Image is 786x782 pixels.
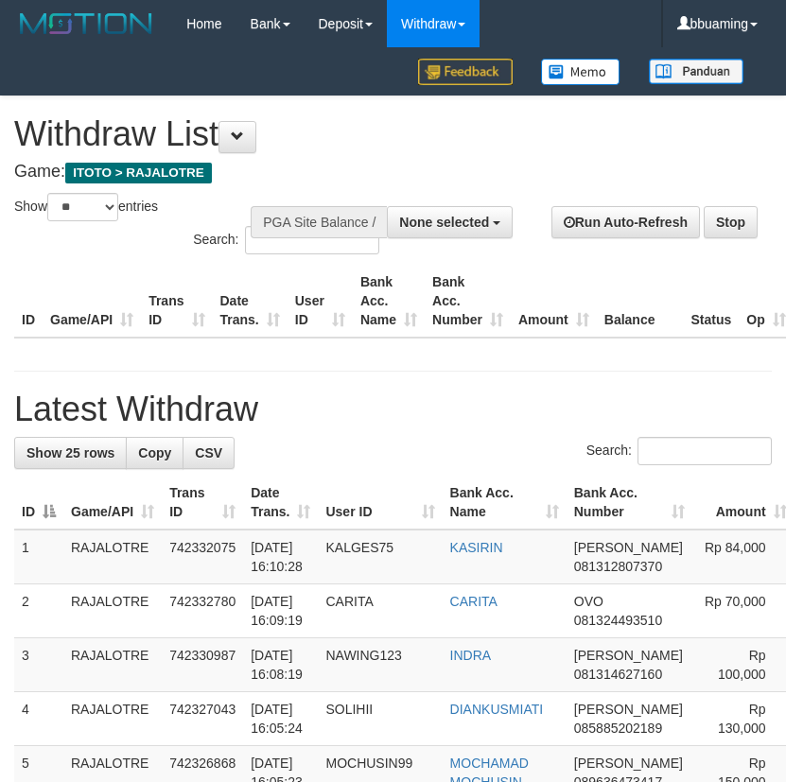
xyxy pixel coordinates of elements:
td: 742332075 [162,530,243,584]
button: None selected [387,206,513,238]
label: Search: [193,226,378,254]
input: Search: [638,437,772,465]
th: Bank Acc. Name: activate to sort column ascending [443,476,567,530]
h1: Latest Withdraw [14,391,772,428]
h1: Withdraw List [14,115,758,153]
td: CARITA [318,584,442,638]
a: DIANKUSMIATI [450,702,544,717]
img: Button%20Memo.svg [541,59,620,85]
a: Stop [704,206,758,238]
label: Search: [586,437,772,465]
span: Show 25 rows [26,445,114,461]
th: ID [14,265,43,338]
th: Bank Acc. Number: activate to sort column ascending [567,476,692,530]
input: Search: [245,226,379,254]
span: CSV [195,445,222,461]
span: Copy 081314627160 to clipboard [574,667,662,682]
th: Balance [597,265,684,338]
img: MOTION_logo.png [14,9,158,38]
span: [PERSON_NAME] [574,648,683,663]
select: Showentries [47,193,118,221]
td: [DATE] 16:05:24 [243,692,318,746]
td: 742332780 [162,584,243,638]
td: [DATE] 16:10:28 [243,530,318,584]
td: KALGES75 [318,530,442,584]
th: Trans ID [141,265,212,338]
td: 4 [14,692,63,746]
a: KASIRIN [450,540,503,555]
td: RAJALOTRE [63,692,162,746]
td: RAJALOTRE [63,638,162,692]
td: [DATE] 16:09:19 [243,584,318,638]
td: SOLIHII [318,692,442,746]
th: User ID: activate to sort column ascending [318,476,442,530]
a: CARITA [450,594,498,609]
a: CSV [183,437,235,469]
label: Show entries [14,193,158,221]
th: Trans ID: activate to sort column ascending [162,476,243,530]
td: 1 [14,530,63,584]
a: Copy [126,437,183,469]
th: Game/API [43,265,141,338]
img: Feedback.jpg [418,59,513,85]
th: Game/API: activate to sort column ascending [63,476,162,530]
span: [PERSON_NAME] [574,756,683,771]
td: 742330987 [162,638,243,692]
th: Status [684,265,740,338]
th: Date Trans. [213,265,288,338]
td: 2 [14,584,63,638]
th: Date Trans.: activate to sort column ascending [243,476,318,530]
td: NAWING123 [318,638,442,692]
td: [DATE] 16:08:19 [243,638,318,692]
th: User ID [288,265,353,338]
span: Copy [138,445,171,461]
span: [PERSON_NAME] [574,702,683,717]
td: RAJALOTRE [63,530,162,584]
img: panduan.png [649,59,743,84]
th: ID: activate to sort column descending [14,476,63,530]
a: INDRA [450,648,492,663]
th: Amount [511,265,597,338]
span: [PERSON_NAME] [574,540,683,555]
th: Bank Acc. Number [425,265,511,338]
a: Run Auto-Refresh [551,206,700,238]
a: Show 25 rows [14,437,127,469]
span: Copy 085885202189 to clipboard [574,721,662,736]
th: Bank Acc. Name [353,265,425,338]
span: Copy 081324493510 to clipboard [574,613,662,628]
span: ITOTO > RAJALOTRE [65,163,212,183]
span: OVO [574,594,603,609]
h4: Game: [14,163,758,182]
td: 3 [14,638,63,692]
span: None selected [399,215,489,230]
td: RAJALOTRE [63,584,162,638]
span: Copy 081312807370 to clipboard [574,559,662,574]
div: PGA Site Balance / [251,206,387,238]
td: 742327043 [162,692,243,746]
